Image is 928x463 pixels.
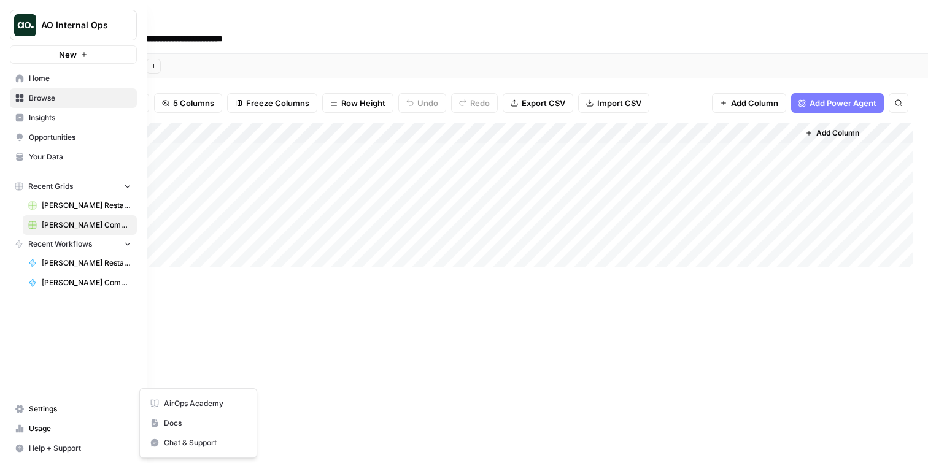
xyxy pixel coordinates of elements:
button: Chat & Support [145,433,252,453]
a: Opportunities [10,128,137,147]
a: [PERSON_NAME] Restaurant Reviewer (Aircraft) Grid [23,196,137,215]
span: Browse [29,93,131,104]
a: [PERSON_NAME] Competitor Analyzer (Aircraft) Grid [23,215,137,235]
button: 5 Columns [154,93,222,113]
img: AO Internal Ops Logo [14,14,36,36]
div: Help + Support [139,388,257,458]
span: Home [29,73,131,84]
span: Chat & Support [164,437,246,448]
a: AirOps Academy [145,394,252,413]
button: Row Height [322,93,393,113]
span: Settings [29,404,131,415]
span: Insights [29,112,131,123]
button: Recent Workflows [10,235,137,253]
span: Docs [164,418,246,429]
span: Add Power Agent [810,97,876,109]
button: Undo [398,93,446,113]
span: Row Height [341,97,385,109]
button: Export CSV [503,93,573,113]
span: 5 Columns [173,97,214,109]
span: Import CSV [597,97,641,109]
span: Help + Support [29,443,131,454]
a: Insights [10,108,137,128]
span: [PERSON_NAME] Competitor Analyzer (Aircraft) Grid [42,220,131,231]
a: [PERSON_NAME] Competitor Analyzer (Aircraft) [23,273,137,293]
span: Opportunities [29,132,131,143]
a: Settings [10,399,137,419]
a: Usage [10,419,137,438]
button: New [10,45,137,64]
span: New [59,48,77,61]
span: Freeze Columns [246,97,309,109]
a: Your Data [10,147,137,167]
span: AirOps Academy [164,398,246,409]
span: Recent Grids [28,181,73,192]
button: Recent Grids [10,177,137,196]
button: Redo [451,93,498,113]
button: Import CSV [578,93,649,113]
span: Redo [470,97,490,109]
button: Add Column [712,93,786,113]
span: Your Data [29,151,131,163]
span: Usage [29,423,131,434]
button: Workspace: AO Internal Ops [10,10,137,40]
span: Export CSV [522,97,565,109]
button: Freeze Columns [227,93,317,113]
span: [PERSON_NAME] Restaurant Reviewer (Aircraft) [42,258,131,269]
a: Docs [145,413,252,433]
span: [PERSON_NAME] Competitor Analyzer (Aircraft) [42,277,131,288]
span: Undo [417,97,438,109]
button: Add Column [800,125,864,141]
span: AO Internal Ops [41,19,115,31]
span: Add Column [731,97,778,109]
a: Browse [10,88,137,108]
span: Add Column [816,128,859,139]
span: Recent Workflows [28,239,92,250]
a: [PERSON_NAME] Restaurant Reviewer (Aircraft) [23,253,137,273]
a: Home [10,69,137,88]
button: Add Power Agent [791,93,884,113]
span: [PERSON_NAME] Restaurant Reviewer (Aircraft) Grid [42,200,131,211]
button: Help + Support [10,438,137,458]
